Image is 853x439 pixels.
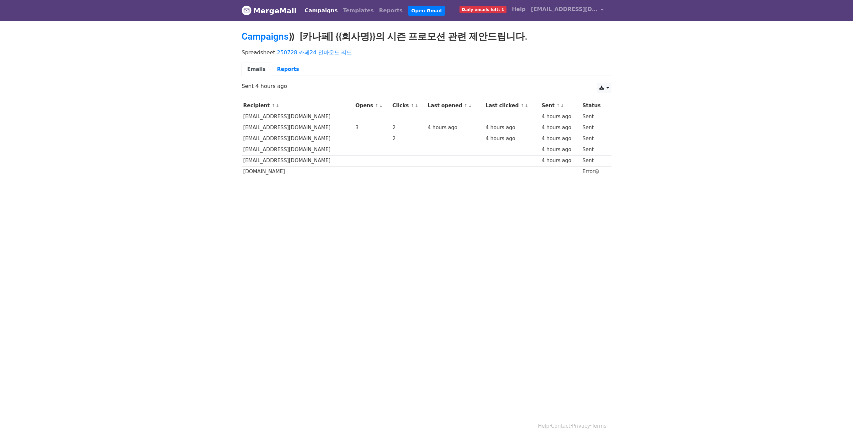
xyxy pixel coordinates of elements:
td: Sent [581,133,607,144]
div: 4 hours ago [542,113,579,121]
a: [EMAIL_ADDRESS][DOMAIN_NAME] [528,3,606,18]
th: Sent [540,100,581,111]
a: ↓ [415,103,419,108]
td: [DOMAIN_NAME] [242,166,354,177]
td: Sent [581,111,607,122]
a: Help [538,423,549,429]
div: 3 [356,124,389,132]
a: MergeMail [242,4,297,18]
th: Recipient [242,100,354,111]
p: Spreadsheet: [242,49,611,56]
th: Last opened [426,100,484,111]
th: Last clicked [484,100,540,111]
div: 2 [393,135,425,143]
div: 4 hours ago [485,124,538,132]
div: 4 hours ago [542,146,579,154]
td: Sent [581,122,607,133]
th: Opens [354,100,391,111]
a: Reports [271,63,305,76]
a: Daily emails left: 1 [457,3,509,16]
div: 2 [393,124,425,132]
a: ↓ [560,103,564,108]
a: ↑ [375,103,379,108]
div: 4 hours ago [428,124,482,132]
a: Open Gmail [408,6,445,16]
td: [EMAIL_ADDRESS][DOMAIN_NAME] [242,144,354,155]
div: 4 hours ago [542,135,579,143]
th: Status [581,100,607,111]
a: ↑ [411,103,414,108]
h2: ⟫ [카나페] {{회사명}}의 시즌 프로모션 관련 제안드립니다. [242,31,611,42]
td: [EMAIL_ADDRESS][DOMAIN_NAME] [242,155,354,166]
td: Sent [581,144,607,155]
div: 4 hours ago [542,157,579,165]
a: ↓ [468,103,472,108]
td: Sent [581,155,607,166]
a: ↑ [272,103,275,108]
div: 4 hours ago [542,124,579,132]
a: Terms [592,423,606,429]
a: ↓ [276,103,279,108]
a: ↓ [379,103,383,108]
a: ↑ [556,103,560,108]
span: [EMAIL_ADDRESS][DOMAIN_NAME] [531,5,597,13]
a: Emails [242,63,271,76]
a: Help [509,3,528,16]
th: Clicks [391,100,426,111]
a: 250728 카페24 인바운드 리드 [277,49,352,56]
td: [EMAIL_ADDRESS][DOMAIN_NAME] [242,122,354,133]
span: Daily emails left: 1 [459,6,506,13]
img: MergeMail logo [242,5,252,15]
p: Sent 4 hours ago [242,83,611,90]
a: ↑ [520,103,524,108]
td: Error [581,166,607,177]
td: [EMAIL_ADDRESS][DOMAIN_NAME] [242,111,354,122]
a: ↓ [525,103,528,108]
td: [EMAIL_ADDRESS][DOMAIN_NAME] [242,133,354,144]
a: Reports [377,4,406,17]
a: Campaigns [302,4,340,17]
a: Contact [551,423,570,429]
a: Privacy [572,423,590,429]
div: 4 hours ago [485,135,538,143]
a: Campaigns [242,31,289,42]
a: Templates [340,4,376,17]
a: ↑ [464,103,468,108]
